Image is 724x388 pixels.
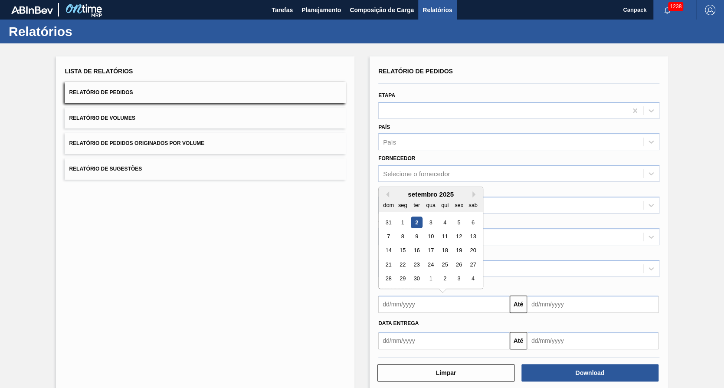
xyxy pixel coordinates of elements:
[383,273,394,285] div: Choose domingo, 28 de setembro de 2025
[527,332,658,349] input: dd/mm/yyyy
[383,230,394,242] div: Choose domingo, 7 de setembro de 2025
[397,199,409,211] div: seg
[397,273,409,285] div: Choose segunda-feira, 29 de setembro de 2025
[411,259,423,270] div: Choose terça-feira, 23 de setembro de 2025
[472,191,478,197] button: Next Month
[467,217,479,228] div: Choose sábado, 6 de setembro de 2025
[379,191,483,198] div: setembro 2025
[397,230,409,242] div: Choose segunda-feira, 8 de setembro de 2025
[378,332,510,349] input: dd/mm/yyyy
[65,133,346,154] button: Relatório de Pedidos Originados por Volume
[439,217,451,228] div: Choose quinta-feira, 4 de setembro de 2025
[9,26,163,36] h1: Relatórios
[425,259,436,270] div: Choose quarta-feira, 24 de setembro de 2025
[439,199,451,211] div: qui
[65,82,346,103] button: Relatório de Pedidos
[467,273,479,285] div: Choose sábado, 4 de outubro de 2025
[378,124,390,130] label: País
[378,68,453,75] span: Relatório de Pedidos
[65,68,133,75] span: Lista de Relatórios
[65,158,346,180] button: Relatório de Sugestões
[467,230,479,242] div: Choose sábado, 13 de setembro de 2025
[397,245,409,256] div: Choose segunda-feira, 15 de setembro de 2025
[383,217,394,228] div: Choose domingo, 31 de agosto de 2025
[383,245,394,256] div: Choose domingo, 14 de setembro de 2025
[521,364,658,381] button: Download
[411,199,423,211] div: ter
[439,259,451,270] div: Choose quinta-feira, 25 de setembro de 2025
[653,4,681,16] button: Notificações
[425,245,436,256] div: Choose quarta-feira, 17 de setembro de 2025
[383,191,389,197] button: Previous Month
[383,199,394,211] div: dom
[425,199,436,211] div: qua
[668,2,683,11] span: 1238
[453,273,465,285] div: Choose sexta-feira, 3 de outubro de 2025
[425,217,436,228] div: Choose quarta-feira, 3 de setembro de 2025
[383,259,394,270] div: Choose domingo, 21 de setembro de 2025
[439,230,451,242] div: Choose quinta-feira, 11 de setembro de 2025
[411,217,423,228] div: Choose terça-feira, 2 de setembro de 2025
[411,245,423,256] div: Choose terça-feira, 16 de setembro de 2025
[510,332,527,349] button: Até
[377,364,514,381] button: Limpar
[383,170,450,178] div: Selecione o fornecedor
[453,259,465,270] div: Choose sexta-feira, 26 de setembro de 2025
[69,140,204,146] span: Relatório de Pedidos Originados por Volume
[11,6,53,14] img: TNhmsLtSVTkK8tSr43FrP2fwEKptu5GPRR3wAAAABJRU5ErkJggg==
[381,215,480,286] div: month 2025-09
[383,138,396,146] div: País
[272,5,293,15] span: Tarefas
[350,5,414,15] span: Composição de Carga
[301,5,341,15] span: Planejamento
[453,230,465,242] div: Choose sexta-feira, 12 de setembro de 2025
[510,296,527,313] button: Até
[378,320,419,326] span: Data entrega
[378,92,395,99] label: Etapa
[378,296,510,313] input: dd/mm/yyyy
[69,166,142,172] span: Relatório de Sugestões
[425,230,436,242] div: Choose quarta-feira, 10 de setembro de 2025
[467,199,479,211] div: sab
[439,245,451,256] div: Choose quinta-feira, 18 de setembro de 2025
[397,259,409,270] div: Choose segunda-feira, 22 de setembro de 2025
[65,108,346,129] button: Relatório de Volumes
[439,273,451,285] div: Choose quinta-feira, 2 de outubro de 2025
[705,5,715,15] img: Logout
[69,89,133,95] span: Relatório de Pedidos
[411,273,423,285] div: Choose terça-feira, 30 de setembro de 2025
[453,217,465,228] div: Choose sexta-feira, 5 de setembro de 2025
[453,199,465,211] div: sex
[453,245,465,256] div: Choose sexta-feira, 19 de setembro de 2025
[423,5,452,15] span: Relatórios
[378,155,415,161] label: Fornecedor
[467,259,479,270] div: Choose sábado, 27 de setembro de 2025
[397,217,409,228] div: Choose segunda-feira, 1 de setembro de 2025
[527,296,658,313] input: dd/mm/yyyy
[425,273,436,285] div: Choose quarta-feira, 1 de outubro de 2025
[411,230,423,242] div: Choose terça-feira, 9 de setembro de 2025
[69,115,135,121] span: Relatório de Volumes
[467,245,479,256] div: Choose sábado, 20 de setembro de 2025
